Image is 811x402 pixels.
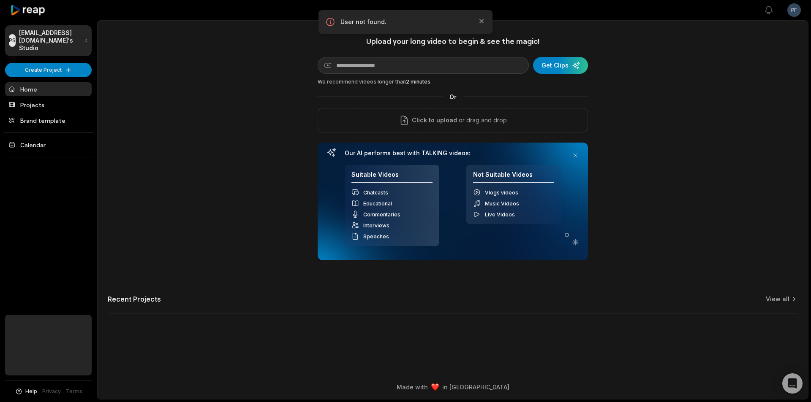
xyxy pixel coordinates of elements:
a: Calendar [5,138,92,152]
span: Interviews [363,222,389,229]
a: Brand template [5,113,92,127]
span: Speeches [363,233,389,240]
span: Commentaries [363,211,400,218]
button: Get Clips [533,57,588,74]
span: Click to upload [412,115,457,125]
h3: Our AI performs best with TALKING videos: [345,149,561,157]
h4: Not Suitable Videos [473,171,554,183]
div: We recommend videos longer than . [318,78,588,86]
button: Create Project [5,63,92,77]
a: Privacy [42,388,61,395]
h1: Upload your long video to begin & see the magic! [318,36,588,46]
button: Help [15,388,37,395]
span: Live Videos [485,211,515,218]
span: 2 minutes [406,78,430,85]
span: Music Videos [485,200,519,207]
div: Made with in [GEOGRAPHIC_DATA] [105,383,800,391]
a: Projects [5,98,92,112]
span: Chatcasts [363,189,388,196]
p: or drag and drop [457,115,507,125]
a: View all [766,295,789,303]
span: Educational [363,200,392,207]
span: Vlogs videos [485,189,518,196]
div: Open Intercom Messenger [782,373,803,394]
div: PS [9,34,16,47]
a: Terms [66,388,82,395]
a: Home [5,82,92,96]
img: heart emoji [431,383,439,391]
p: User not found. [340,18,471,26]
span: Or [443,92,463,101]
p: [EMAIL_ADDRESS][DOMAIN_NAME]'s Studio [19,29,81,52]
h2: Recent Projects [108,295,161,303]
span: Help [25,388,37,395]
h4: Suitable Videos [351,171,433,183]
